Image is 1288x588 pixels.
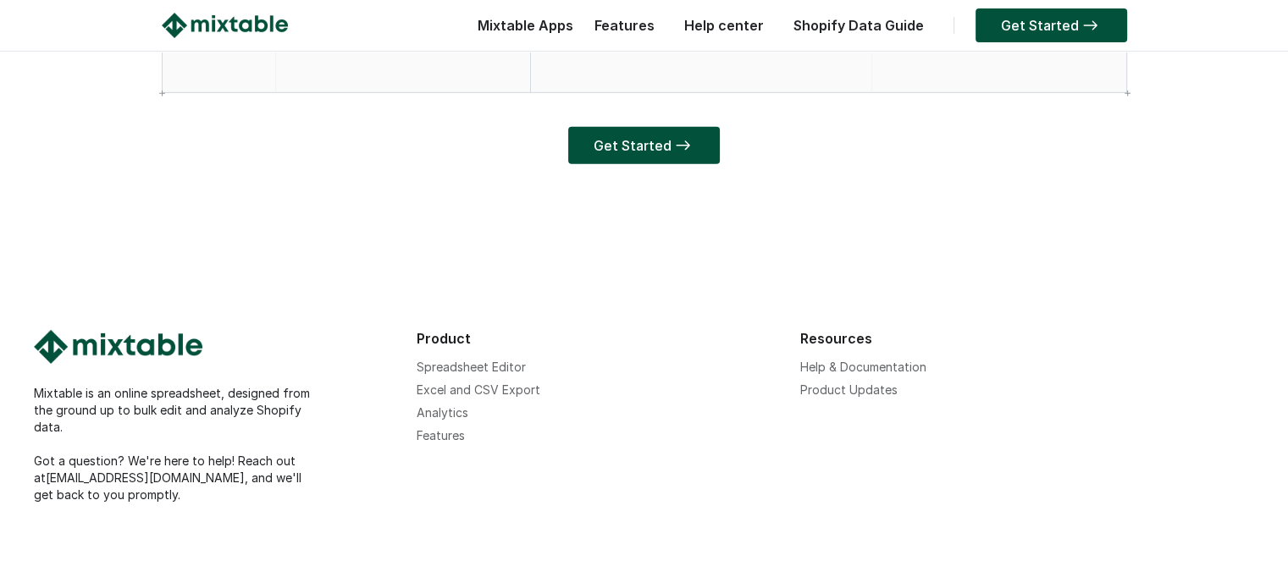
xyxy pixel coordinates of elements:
[417,382,540,397] a: Excel and CSV Export
[586,17,663,34] a: Features
[1079,20,1102,30] img: arrow-right.svg
[162,13,288,38] img: Mixtable logo
[672,140,694,151] img: arrow-right.svg
[417,330,782,347] div: Product
[417,360,526,374] a: Spreadsheet Editor
[785,17,932,34] a: Shopify Data Guide
[417,405,468,420] a: Analytics
[46,470,245,485] a: [EMAIL_ADDRESS][DOMAIN_NAME]
[34,385,400,503] div: Mixtable is an online spreadsheet, designed from the ground up to bulk edit and analyze Shopify d...
[800,360,926,374] a: Help & Documentation
[34,330,202,364] img: Mixtable logo
[469,13,573,47] div: Mixtable Apps
[417,428,465,442] a: Features
[676,17,772,34] a: Help center
[800,330,1166,347] div: Resources
[976,8,1127,42] a: Get Started
[568,127,720,164] a: Get Started
[800,382,898,397] a: Product Updates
